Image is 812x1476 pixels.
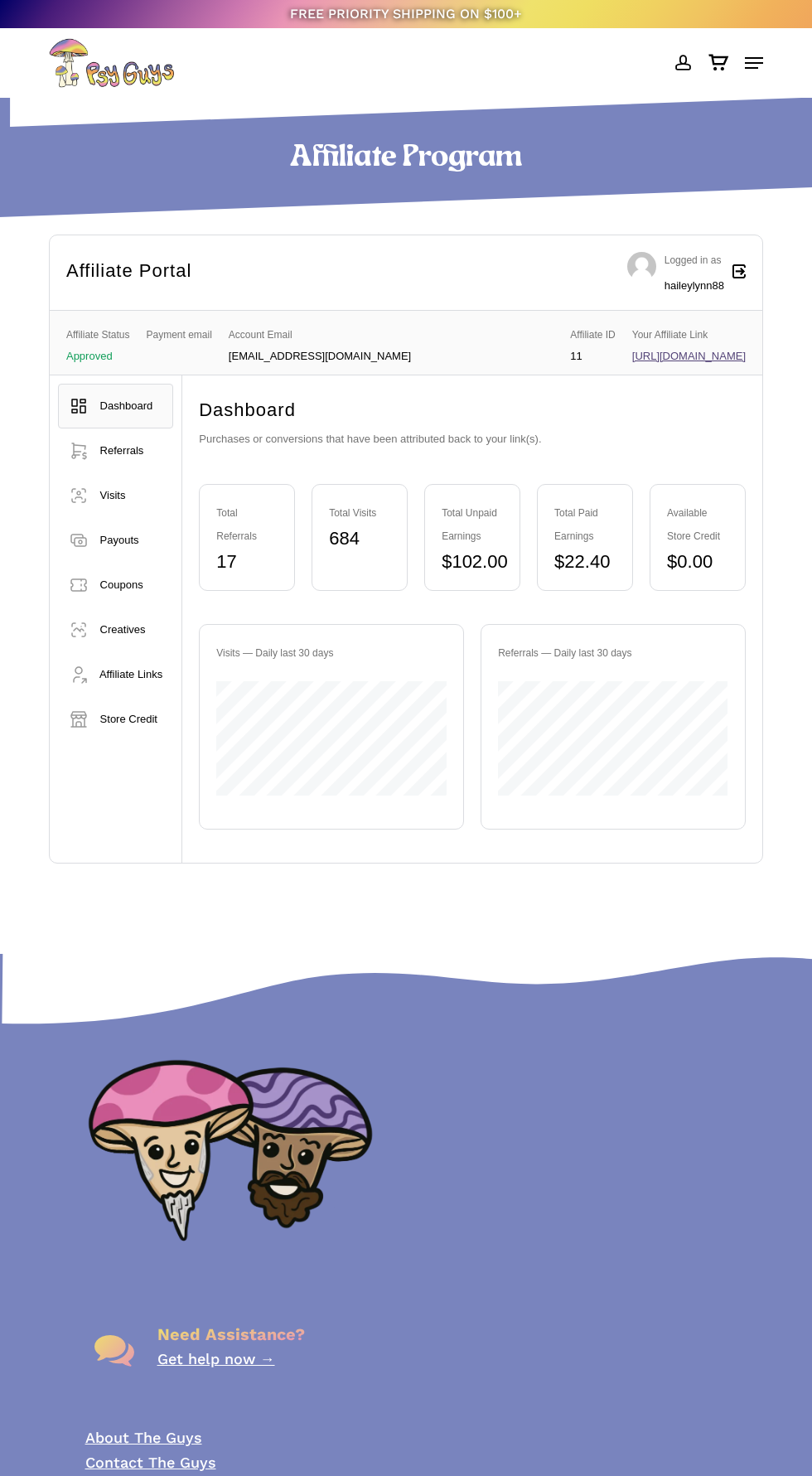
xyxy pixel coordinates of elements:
p: Approved [66,351,130,362]
span: Store Credit [100,713,157,725]
span: Logged in as [665,254,722,266]
a: Payouts [58,518,173,563]
a: Affiliate Links [58,652,173,697]
div: Total Visits [329,501,390,525]
div: 684 [329,527,390,550]
span: $ [554,551,564,572]
div: haileylynn88 [665,274,724,298]
span: Affiliate Links [99,668,162,680]
div: 17 [216,550,278,573]
span: Referrals [100,444,144,457]
span: Dashboard [100,399,153,412]
a: Creatives [58,607,173,652]
bdi: 102.00 [442,551,508,572]
p: 11 [570,351,615,362]
a: Contact The Guys [85,1454,216,1471]
img: PsyGuys [49,38,175,88]
div: Available Store Credit [667,501,728,548]
div: Total Unpaid Earnings [442,501,503,548]
a: Referrals [58,428,173,473]
span: Need Assistance? [157,1324,305,1344]
span: Coupons [100,578,143,591]
a: Coupons [58,563,173,607]
p: Purchases or conversions that have been attributed back to your link(s). [199,428,746,467]
span: Your Affiliate Link [632,323,746,346]
span: Affiliate ID [570,323,615,346]
p: [EMAIL_ADDRESS][DOMAIN_NAME] [229,351,411,362]
bdi: 0.00 [667,551,713,572]
div: Total Paid Earnings [554,501,616,548]
a: Cart [699,38,737,88]
a: Visits [58,473,173,518]
a: Get help now → [157,1350,275,1367]
h1: Affiliate Program [49,139,763,177]
span: Affiliate Status [66,323,130,346]
a: About The Guys [85,1429,202,1446]
span: Payouts [100,534,139,546]
span: Visits [100,489,126,501]
h2: Dashboard [199,396,746,424]
div: Visits — Daily last 30 days [216,641,447,665]
span: Account Email [229,323,411,346]
bdi: 22.40 [554,551,610,572]
a: Store Credit [58,697,173,742]
span: Creatives [100,623,146,636]
img: Avatar photo [627,252,656,281]
a: Navigation Menu [745,55,763,71]
a: Dashboard [58,384,173,428]
span: $ [442,551,452,572]
div: Referrals — Daily last 30 days [498,641,728,665]
span: $ [667,551,677,572]
div: Total Referrals [216,501,278,548]
span: Payment email [146,323,211,346]
a: [URL][DOMAIN_NAME] [632,350,746,362]
img: PsyGuys Heads Logo [85,1041,375,1258]
h2: Affiliate Portal [66,257,191,285]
